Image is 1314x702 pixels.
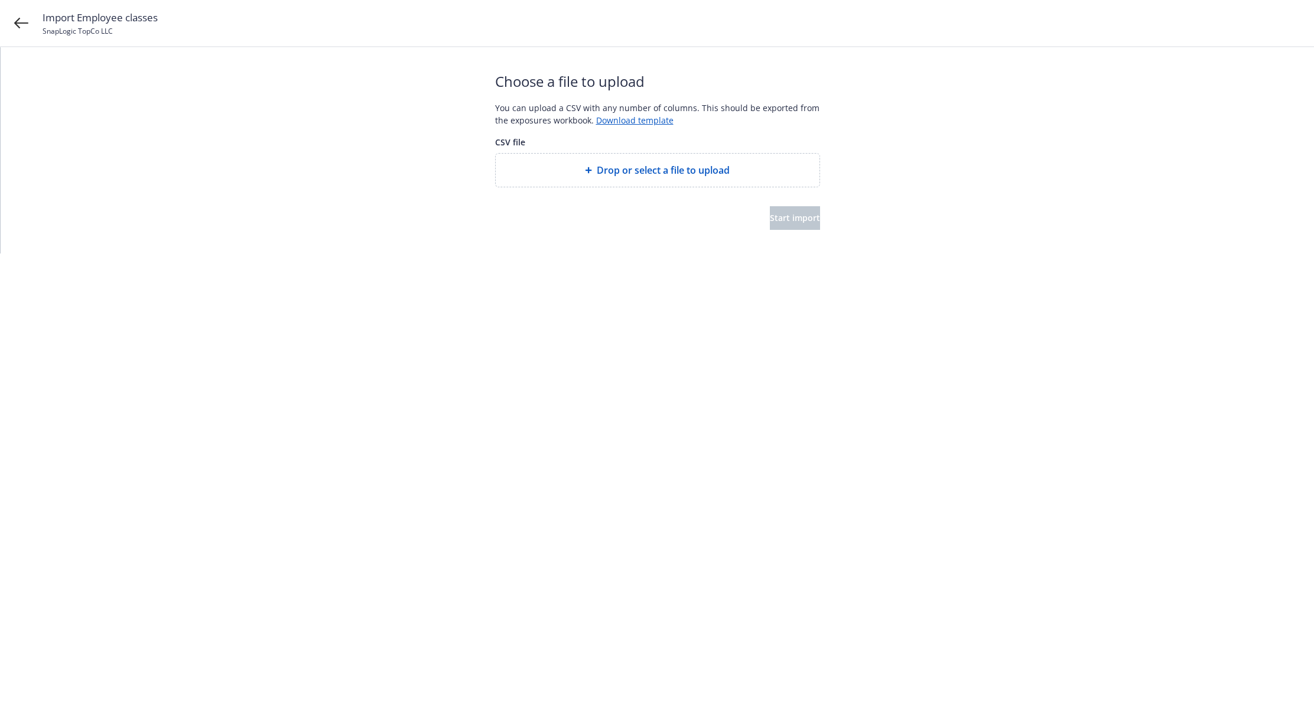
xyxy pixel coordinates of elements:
a: Download template [596,115,674,126]
span: CSV file [495,136,820,148]
button: Start import [770,206,820,230]
span: Import Employee classes [43,10,158,25]
span: Start import [770,212,820,223]
span: Choose a file to upload [495,71,820,92]
div: You can upload a CSV with any number of columns. This should be exported from the exposures workb... [495,102,820,126]
div: Drop or select a file to upload [495,153,820,187]
span: SnapLogic TopCo LLC [43,26,113,36]
span: Drop or select a file to upload [597,163,730,177]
